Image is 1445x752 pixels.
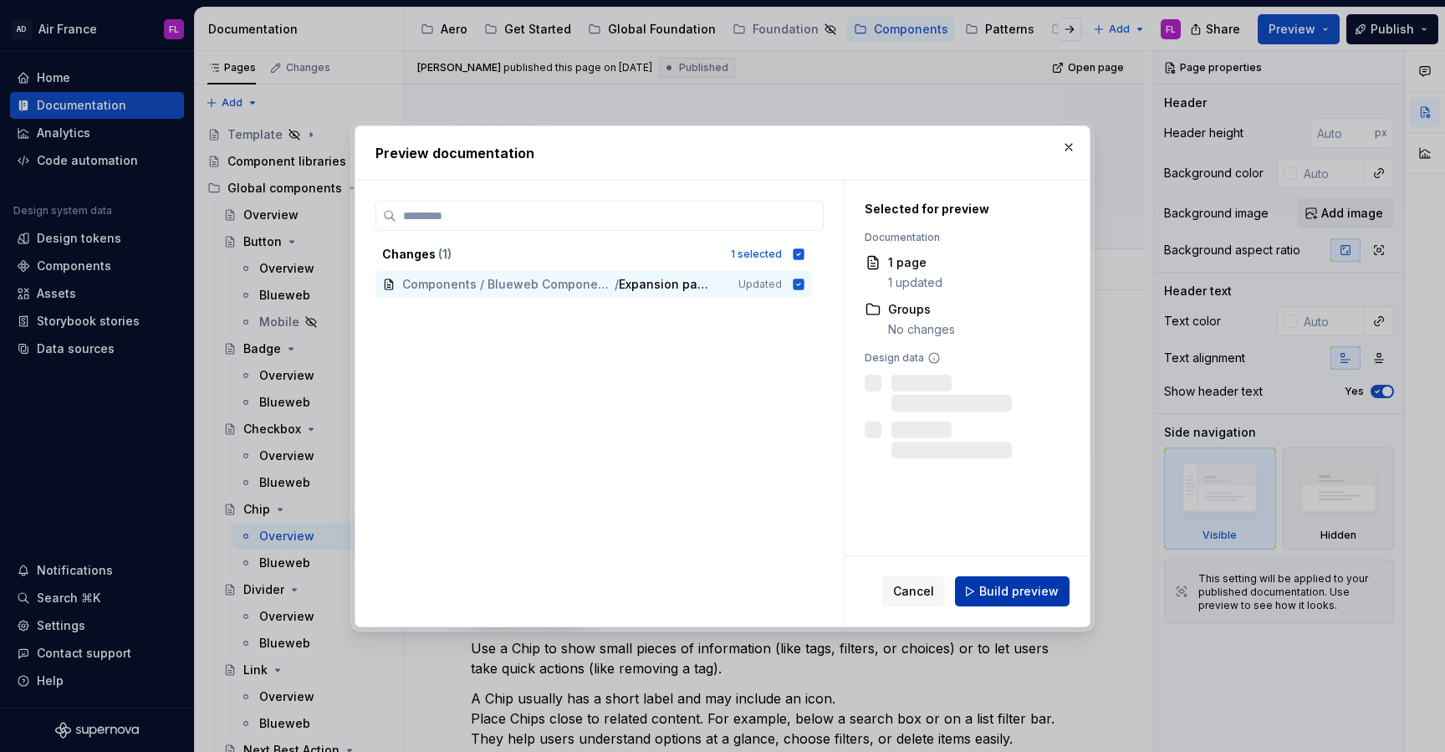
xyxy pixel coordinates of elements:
span: ( 1 ) [438,247,452,261]
span: Updated [738,278,782,291]
div: Documentation [865,231,1061,244]
div: 1 updated [888,274,942,291]
span: Expansion panel [619,276,715,293]
span: Cancel [893,583,934,600]
div: 1 selected [731,248,782,261]
div: No changes [888,321,955,338]
h2: Preview documentation [375,143,1070,163]
button: Build preview [955,576,1070,606]
div: Changes [382,246,721,263]
div: 1 page [888,254,942,271]
div: Design data [865,351,1061,365]
span: Components / Blueweb Components [402,276,615,293]
div: Groups [888,301,955,318]
span: / [615,276,619,293]
span: Build preview [979,583,1059,600]
div: Selected for preview [865,201,1061,217]
button: Cancel [882,576,945,606]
